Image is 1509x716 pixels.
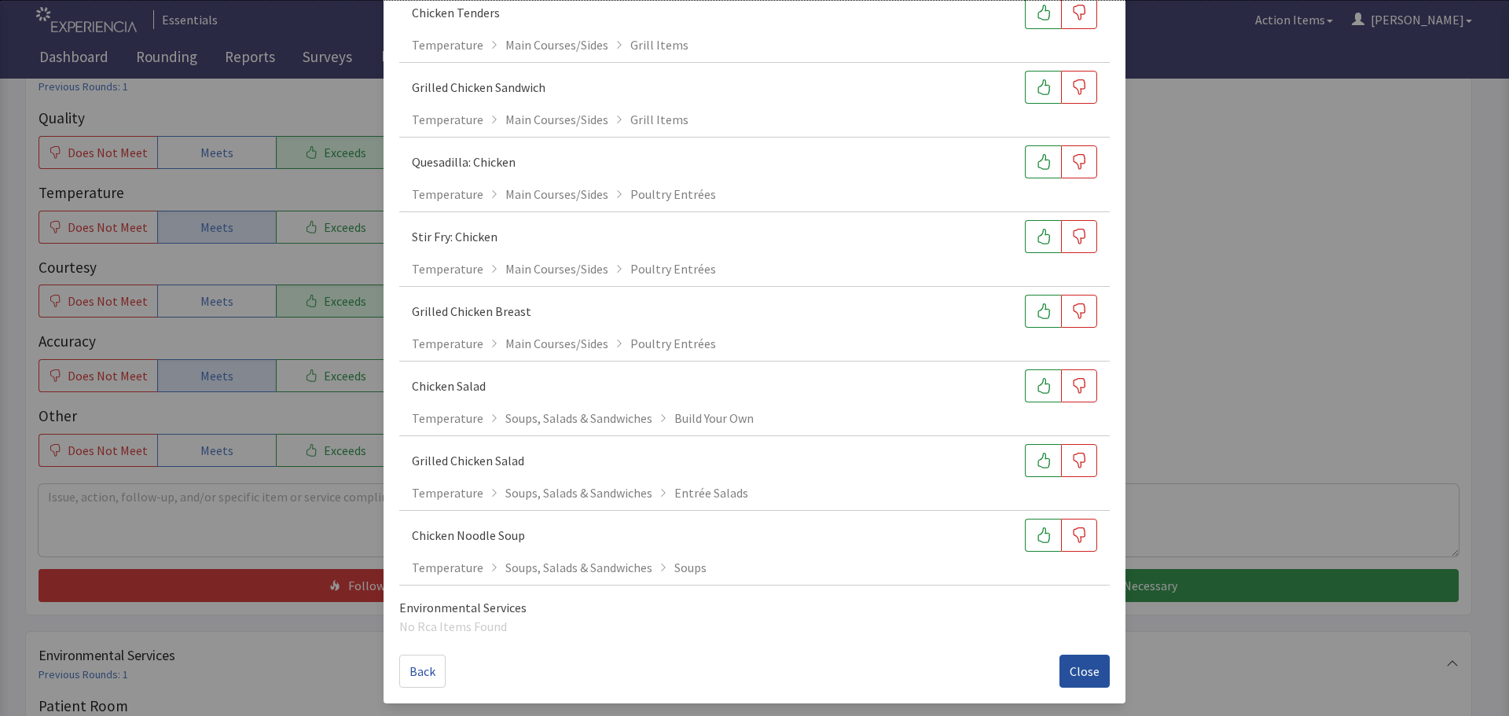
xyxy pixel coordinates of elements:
div: Temperature Main Courses/Sides Poultry Entrées [412,334,1097,353]
p: Grilled Chicken Sandwich [412,78,545,97]
p: Grilled Chicken Breast [412,302,531,321]
button: Back [399,655,446,688]
p: Chicken Salad [412,376,486,395]
p: Environmental Services [399,598,1110,617]
button: Close [1059,655,1110,688]
div: Temperature Soups, Salads & Sandwiches Entrée Salads [412,483,1097,502]
div: Temperature Soups, Salads & Sandwiches Soups [412,558,1097,577]
span: Close [1070,662,1100,681]
p: Chicken Tenders [412,3,500,22]
p: Stir Fry: Chicken [412,227,497,246]
p: No Rca Items Found [399,617,1110,636]
div: Temperature Soups, Salads & Sandwiches Build Your Own [412,409,1097,428]
p: Chicken Noodle Soup [412,526,525,545]
span: Back [409,662,435,681]
div: Temperature Main Courses/Sides Poultry Entrées [412,185,1097,204]
div: Temperature Main Courses/Sides Grill Items [412,110,1097,129]
p: Quesadilla: Chicken [412,152,516,171]
p: Grilled Chicken Salad [412,451,524,470]
div: Temperature Main Courses/Sides Poultry Entrées [412,259,1097,278]
div: Temperature Main Courses/Sides Grill Items [412,35,1097,54]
